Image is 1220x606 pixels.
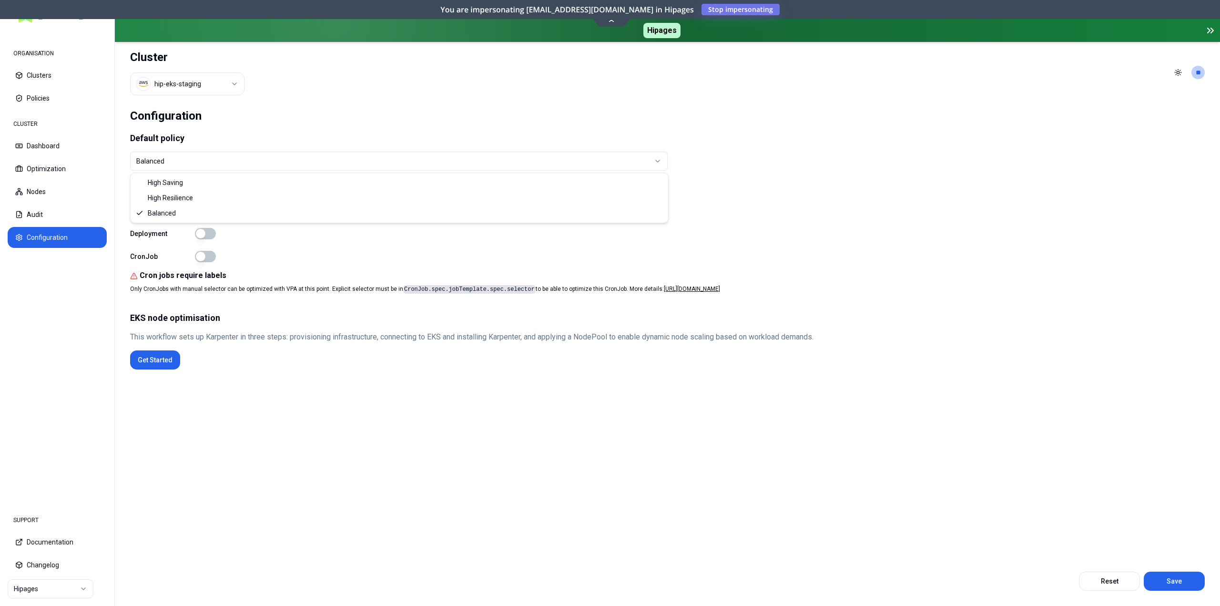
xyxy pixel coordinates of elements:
span: Balanced [148,208,176,218]
div: Balanced [132,205,666,221]
span: High Saving [148,178,183,187]
div: High Saving [132,175,666,190]
div: High Resilience [132,190,666,205]
span: High Resilience [148,193,193,203]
